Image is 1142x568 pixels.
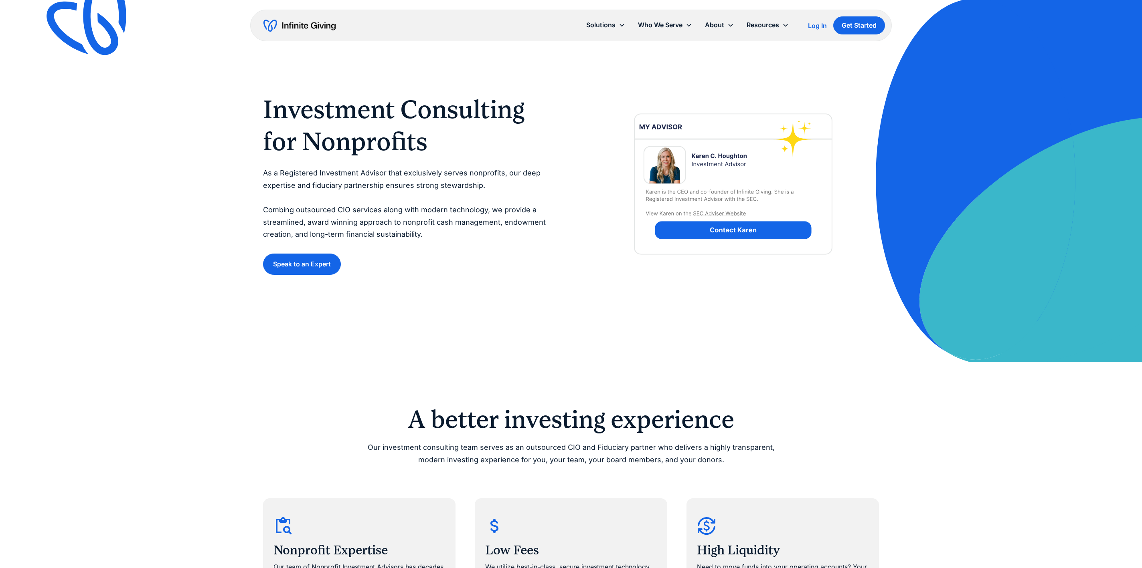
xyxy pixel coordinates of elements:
[808,21,827,30] a: Log In
[263,19,336,32] a: home
[580,16,632,34] div: Solutions
[626,77,840,291] img: investment-advisor-nonprofit-financial
[263,167,555,241] p: As a Registered Investment Advisor that exclusively serves nonprofits, our deep expertise and fid...
[366,441,776,466] p: Our investment consulting team serves as an outsourced CIO and Fiduciary partner who delivers a h...
[833,16,885,34] a: Get Started
[740,16,795,34] div: Resources
[699,16,740,34] div: About
[697,542,869,559] h3: High Liquidity
[808,22,827,29] div: Log In
[366,407,776,432] h2: A better investing experience
[485,542,657,559] h3: Low Fees
[263,254,341,275] a: Speak to an Expert
[638,20,682,30] div: Who We Serve
[263,93,555,157] h1: Investment Consulting for Nonprofits
[705,20,724,30] div: About
[586,20,616,30] div: Solutions
[273,542,445,559] h3: Nonprofit Expertise
[632,16,699,34] div: Who We Serve
[747,20,779,30] div: Resources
